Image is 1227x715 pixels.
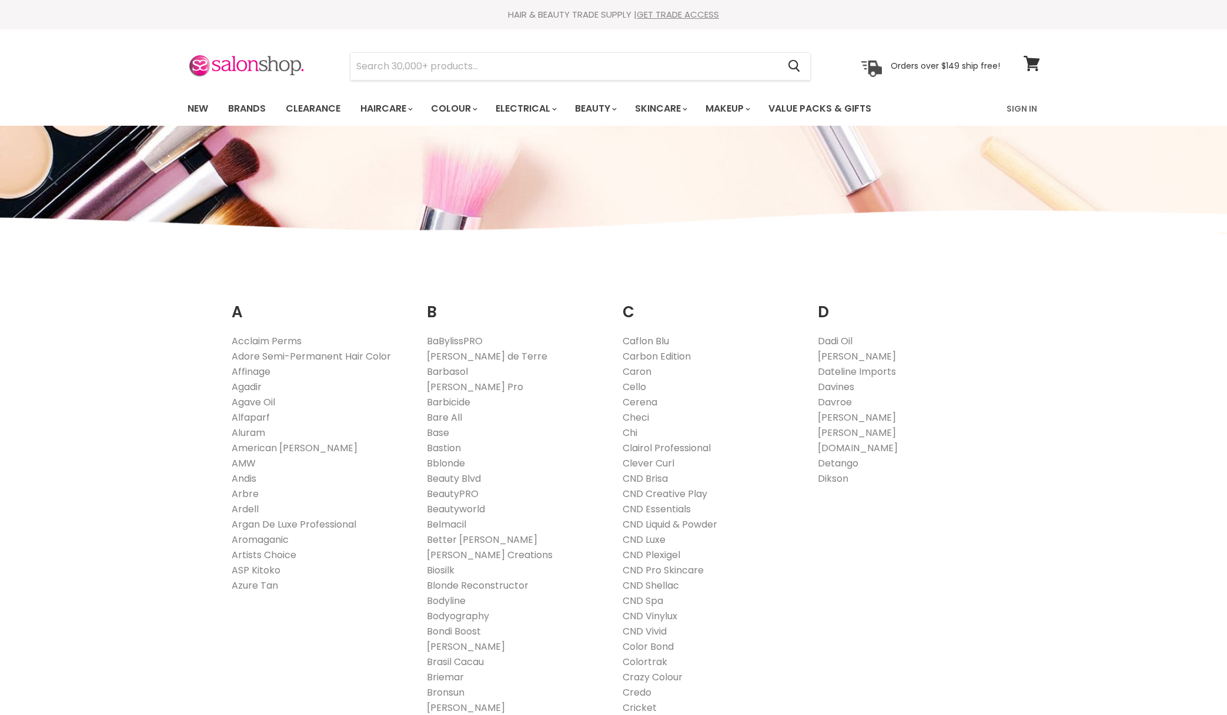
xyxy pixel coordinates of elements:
[427,533,537,546] a: Better [PERSON_NAME]
[891,61,1000,71] p: Orders over $149 ship free!
[623,640,674,653] a: Color Bond
[427,518,466,531] a: Belmacil
[818,350,896,363] a: [PERSON_NAME]
[427,548,553,562] a: [PERSON_NAME] Creations
[623,487,707,501] a: CND Creative Play
[350,52,811,80] form: Product
[232,350,391,363] a: Adore Semi-Permanent Hair Color
[277,96,349,121] a: Clearance
[427,640,505,653] a: [PERSON_NAME]
[623,334,669,348] a: Caflon Blu
[697,96,757,121] a: Makeup
[623,579,679,592] a: CND Shellac
[427,334,483,348] a: BaBylissPRO
[760,96,880,121] a: Value Packs & Gifts
[623,533,666,546] a: CND Luxe
[232,411,270,424] a: Alfaparf
[350,53,779,80] input: Search
[818,441,898,455] a: [DOMAIN_NAME]
[427,395,470,409] a: Barbicide
[427,579,529,592] a: Blonde Reconstructor
[623,670,683,684] a: Crazy Colour
[232,472,256,485] a: Andis
[232,487,259,501] a: Arbre
[427,609,489,623] a: Bodyography
[623,426,637,439] a: Chi
[623,456,674,470] a: Clever Curl
[173,92,1055,126] nav: Main
[232,563,280,577] a: ASP Kitoko
[623,518,717,531] a: CND Liquid & Powder
[623,594,663,607] a: CND Spa
[818,285,996,324] h2: D
[566,96,624,121] a: Beauty
[232,548,296,562] a: Artists Choice
[352,96,420,121] a: Haircare
[818,334,852,348] a: Dadi Oil
[818,426,896,439] a: [PERSON_NAME]
[427,285,605,324] h2: B
[623,609,677,623] a: CND Vinylux
[623,395,657,409] a: Cerena
[427,625,481,638] a: Bondi Boost
[623,411,649,424] a: Checi
[623,350,691,363] a: Carbon Edition
[623,655,667,669] a: Colortrak
[623,625,667,638] a: CND Vivid
[999,96,1044,121] a: Sign In
[219,96,275,121] a: Brands
[623,686,651,699] a: Credo
[232,426,265,439] a: Aluram
[818,472,848,485] a: Dikson
[427,594,466,607] a: Bodyline
[232,456,256,470] a: AMW
[232,579,278,592] a: Azure Tan
[232,533,289,546] a: Aromaganic
[232,285,410,324] h2: A
[623,285,801,324] h2: C
[427,686,464,699] a: Bronsun
[427,411,462,424] a: Bare All
[427,365,468,378] a: Barbasol
[422,96,484,121] a: Colour
[623,472,668,485] a: CND Brisa
[818,380,854,394] a: Davines
[232,380,262,394] a: Agadir
[232,395,275,409] a: Agave Oil
[427,456,465,470] a: Bblonde
[623,563,704,577] a: CND Pro Skincare
[232,518,356,531] a: Argan De Luxe Professional
[623,701,657,714] a: Cricket
[623,380,646,394] a: Cello
[487,96,564,121] a: Electrical
[623,365,651,378] a: Caron
[232,365,270,378] a: Affinage
[623,441,711,455] a: Clairol Professional
[623,502,691,516] a: CND Essentials
[427,350,547,363] a: [PERSON_NAME] de Terre
[179,96,217,121] a: New
[779,53,810,80] button: Search
[232,334,302,348] a: Acclaim Perms
[427,426,449,439] a: Base
[818,365,896,378] a: Dateline Imports
[427,701,505,714] a: [PERSON_NAME]
[427,670,464,684] a: Briemar
[427,487,479,501] a: BeautyPRO
[427,441,461,455] a: Bastion
[623,548,680,562] a: CND Plexigel
[427,502,485,516] a: Beautyworld
[427,380,523,394] a: [PERSON_NAME] Pro
[637,8,719,21] a: GET TRADE ACCESS
[427,655,484,669] a: Brasil Cacau
[427,563,454,577] a: Biosilk
[232,502,259,516] a: Ardell
[232,441,357,455] a: American [PERSON_NAME]
[818,395,852,409] a: Davroe
[818,411,896,424] a: [PERSON_NAME]
[818,456,858,470] a: Detango
[173,9,1055,21] div: HAIR & BEAUTY TRADE SUPPLY |
[179,92,940,126] ul: Main menu
[427,472,481,485] a: Beauty Blvd
[626,96,694,121] a: Skincare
